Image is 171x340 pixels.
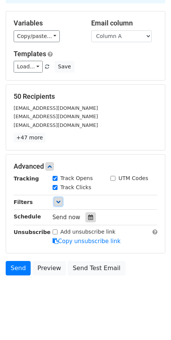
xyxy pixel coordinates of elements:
a: Preview [33,261,66,275]
strong: Schedule [14,213,41,220]
strong: Unsubscribe [14,229,51,235]
label: Add unsubscribe link [61,228,116,236]
span: Send now [53,214,81,221]
h5: Email column [91,19,157,27]
a: Send [6,261,31,275]
a: Send Test Email [68,261,125,275]
a: Templates [14,50,46,58]
strong: Tracking [14,176,39,182]
a: Copy/paste... [14,30,60,42]
h5: 50 Recipients [14,92,157,101]
small: [EMAIL_ADDRESS][DOMAIN_NAME] [14,122,98,128]
a: Load... [14,61,43,73]
h5: Advanced [14,162,157,171]
small: [EMAIL_ADDRESS][DOMAIN_NAME] [14,114,98,119]
strong: Filters [14,199,33,205]
label: Track Opens [61,174,93,182]
small: [EMAIL_ADDRESS][DOMAIN_NAME] [14,105,98,111]
button: Save [54,61,74,73]
h5: Variables [14,19,80,27]
label: Track Clicks [61,183,92,191]
a: Copy unsubscribe link [53,238,121,245]
iframe: Chat Widget [133,304,171,340]
a: +47 more [14,133,45,142]
label: UTM Codes [118,174,148,182]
